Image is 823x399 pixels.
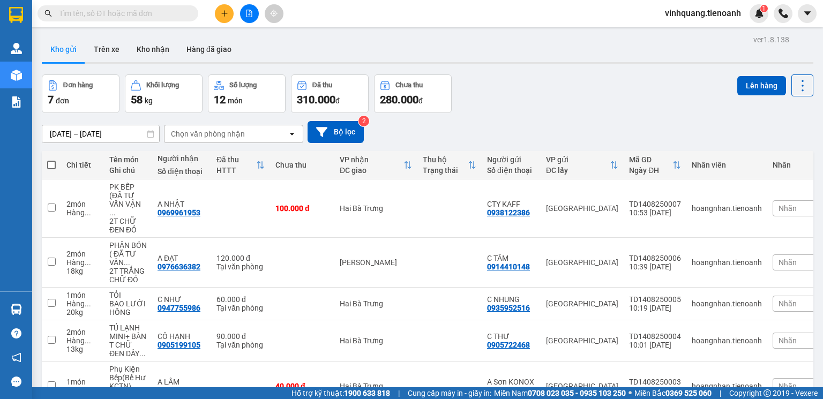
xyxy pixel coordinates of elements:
img: warehouse-icon [11,43,22,54]
div: 0914410148 [487,262,530,271]
button: Trên xe [85,36,128,62]
div: ĐC giao [340,166,403,175]
button: Bộ lọc [308,121,364,143]
div: TD1408250006 [629,254,681,262]
span: 280.000 [380,93,418,106]
span: ... [85,258,91,267]
div: 20 kg [66,308,99,317]
span: ... [85,299,91,308]
div: Tại văn phòng [216,262,265,271]
div: Hàng thông thường [66,336,99,345]
div: Ghi chú [109,166,147,175]
div: Hai Bà Trưng [340,382,412,390]
div: A NHẬT [158,200,206,208]
span: ... [109,208,116,217]
div: Thu hộ [423,155,468,164]
img: warehouse-icon [11,70,22,81]
button: Lên hàng [737,76,786,95]
span: ... [85,386,91,395]
div: Hàng thông thường [66,386,99,395]
div: [GEOGRAPHIC_DATA] [546,258,618,267]
span: đ [335,96,340,105]
div: Hai Bà Trưng [340,204,412,213]
button: Đơn hàng7đơn [42,74,119,113]
div: 0935952516 [487,304,530,312]
div: Hai Bà Trưng [340,299,412,308]
div: 90.000 đ [216,332,265,341]
div: Đơn hàng [63,81,93,89]
span: Hỗ trợ kỹ thuật: [291,387,390,399]
div: C NHƯ [158,295,206,304]
button: Kho nhận [128,36,178,62]
span: Nhãn [779,382,797,390]
div: Người gửi [487,155,535,164]
span: | [720,387,721,399]
sup: 1 [760,5,768,12]
button: Đã thu310.000đ [291,74,369,113]
strong: 1900 633 818 [344,389,390,397]
th: Toggle SortBy [541,151,624,179]
div: Hàng thông thường [66,299,99,308]
span: 58 [131,93,143,106]
div: 40.000 đ [275,382,329,390]
div: VP gửi [546,155,610,164]
div: Số điện thoại [158,167,206,176]
div: hoangnhan.tienoanh [692,336,762,345]
img: warehouse-icon [11,304,22,315]
div: TD1408250003 [629,378,681,386]
div: C NHUNG [487,295,535,304]
div: 1 món [66,291,99,299]
div: Chọn văn phòng nhận [171,129,245,139]
div: [GEOGRAPHIC_DATA] [546,382,618,390]
div: TỦ LẠNH MINI+ BÀN [109,323,147,341]
img: solution-icon [11,96,22,108]
div: CÔ HẠNH [158,332,206,341]
div: TD1408250005 [629,295,681,304]
span: vinhquang.tienoanh [656,6,750,20]
span: Cung cấp máy in - giấy in: [408,387,491,399]
span: ⚪️ [629,391,632,395]
div: 0907676054 [487,386,530,395]
div: 09:46 [DATE] [629,386,681,395]
div: PHÂN BÓN ( ĐÃ TƯ VẤN VẬN CHUYỂN) [109,241,147,267]
span: Miền Nam [494,387,626,399]
svg: open [288,130,296,138]
div: 2 món [66,328,99,336]
sup: 2 [358,116,369,126]
div: 2T TRẮNG CHỮ ĐỎ [109,267,147,284]
div: A Sơn KONOX [487,378,535,386]
img: icon-new-feature [754,9,764,18]
span: question-circle [11,328,21,338]
div: ĐC lấy [546,166,610,175]
div: Nhân viên [692,161,762,169]
div: PK BẾP (ĐÃ TƯ VẤN VẬN CHUYỂN) [109,183,147,217]
span: message [11,377,21,387]
div: 10:01 [DATE] [629,341,681,349]
div: 100.000 đ [275,204,329,213]
span: 12 [214,93,226,106]
img: logo-vxr [9,7,23,23]
div: Phụ Kiện Bếp(Bể Hư KCTN) [109,365,147,390]
span: Nhãn [779,299,797,308]
div: BAO LƯỚI HỒNG [109,299,147,317]
span: | [398,387,400,399]
div: hoangnhan.tienoanh [692,382,762,390]
div: 18 kg [66,267,99,275]
div: [GEOGRAPHIC_DATA] [546,336,618,345]
div: Số điện thoại [487,166,535,175]
div: 10:53 [DATE] [629,208,681,217]
div: C TÂM [487,254,535,262]
th: Toggle SortBy [211,151,270,179]
input: Tìm tên, số ĐT hoặc mã đơn [59,7,185,19]
div: T CHỮ ĐEN DÂY TRẮNG+ KIỆN DẸP NILON [109,341,147,358]
strong: 0708 023 035 - 0935 103 250 [528,389,626,397]
div: Đã thu [216,155,256,164]
div: [PERSON_NAME] [340,258,412,267]
th: Toggle SortBy [624,151,686,179]
span: ... [124,258,130,267]
div: Hàng thông thường [66,258,99,267]
button: Chưa thu280.000đ [374,74,452,113]
span: 7 [48,93,54,106]
span: kg [145,96,153,105]
div: Tên món [109,155,147,164]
